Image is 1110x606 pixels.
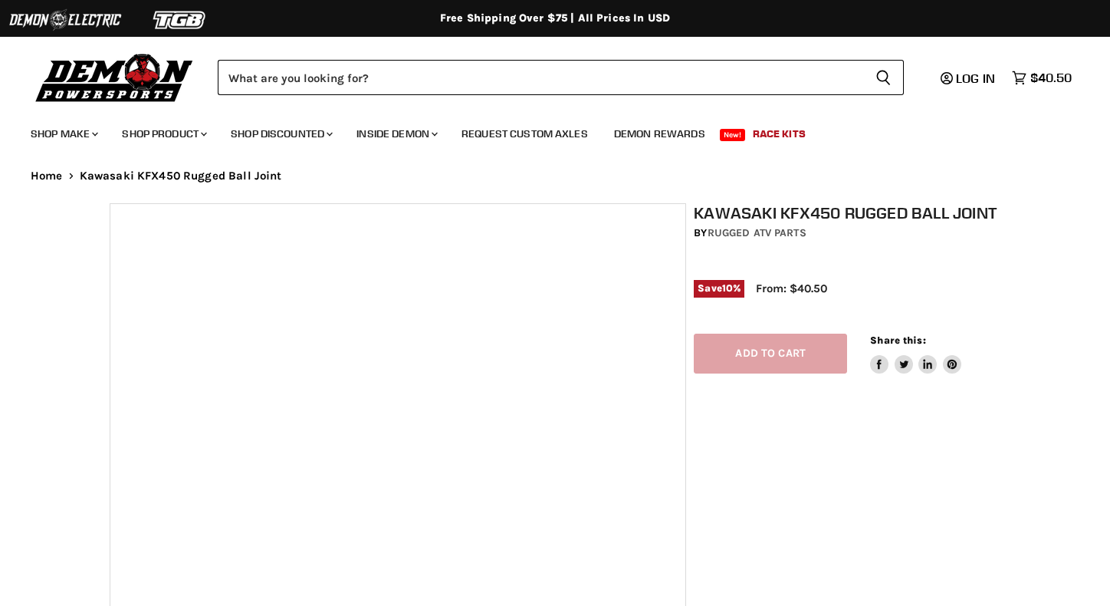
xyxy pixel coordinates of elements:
span: Kawasaki KFX450 Rugged Ball Joint [80,170,282,183]
a: Shop Make [19,118,107,150]
button: Search [863,60,904,95]
a: Race Kits [741,118,817,150]
a: Home [31,170,63,183]
a: $40.50 [1004,67,1079,89]
span: Share this: [870,334,925,346]
img: TGB Logo 2 [123,5,238,35]
a: Request Custom Axles [450,118,599,150]
img: Demon Powersports [31,50,199,104]
form: Product [218,60,904,95]
a: Shop Product [110,118,216,150]
a: Shop Discounted [219,118,342,150]
span: From: $40.50 [756,282,827,295]
a: Inside Demon [345,118,447,150]
input: Search [218,60,863,95]
span: New! [720,129,746,141]
h1: Kawasaki KFX450 Rugged Ball Joint [694,203,1008,222]
div: by [694,225,1008,242]
a: Log in [934,71,1004,85]
ul: Main menu [19,112,1068,150]
a: Demon Rewards [603,118,717,150]
a: Rugged ATV Parts [708,226,806,239]
span: Log in [956,71,995,86]
img: Demon Electric Logo 2 [8,5,123,35]
aside: Share this: [870,334,961,374]
span: 10 [722,282,733,294]
span: Save % [694,280,744,297]
span: $40.50 [1030,71,1072,85]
